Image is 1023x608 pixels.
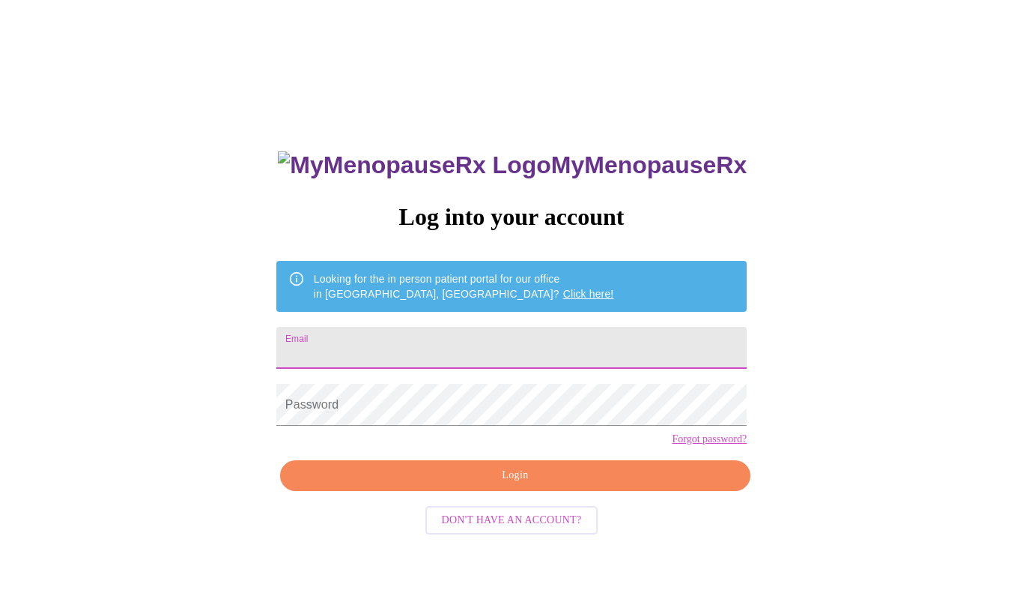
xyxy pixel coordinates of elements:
a: Don't have an account? [422,513,602,526]
h3: MyMenopauseRx [278,151,747,179]
button: Login [280,460,750,491]
button: Don't have an account? [425,506,598,535]
img: MyMenopauseRx Logo [278,151,550,179]
div: Looking for the in person patient portal for our office in [GEOGRAPHIC_DATA], [GEOGRAPHIC_DATA]? [314,265,614,307]
span: Login [297,466,733,485]
a: Click here! [563,288,614,300]
h3: Log into your account [276,203,747,231]
a: Forgot password? [672,433,747,445]
span: Don't have an account? [442,511,582,530]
